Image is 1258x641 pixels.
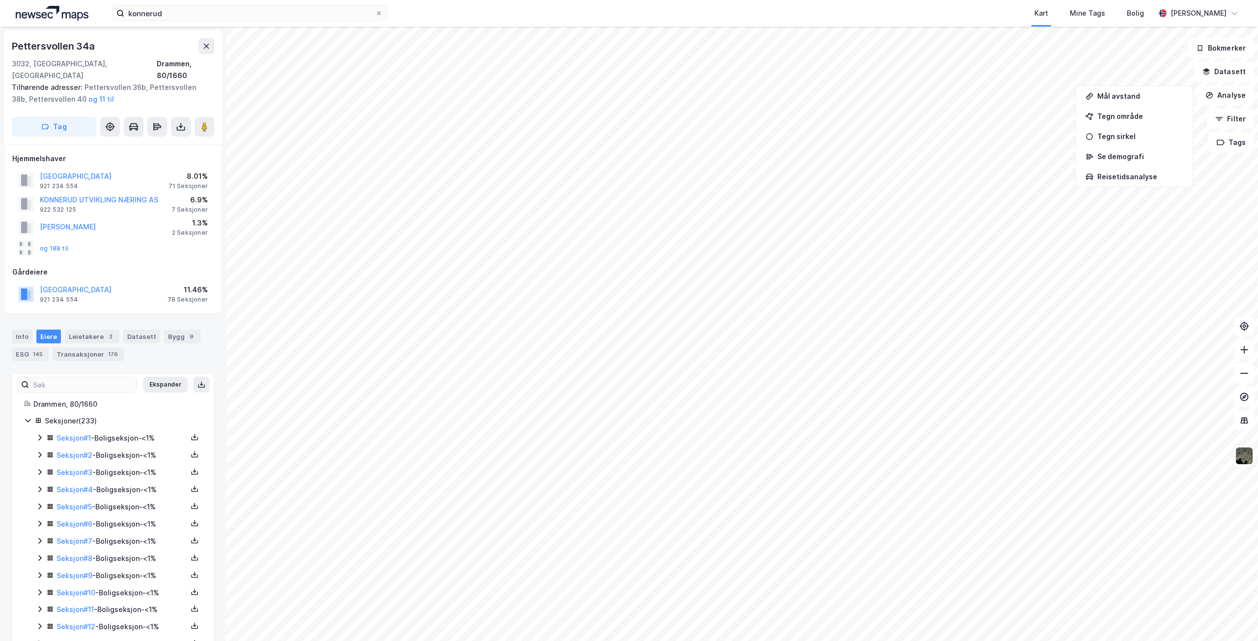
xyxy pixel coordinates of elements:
div: Kontrollprogram for chat [1209,594,1258,641]
div: Drammen, 80/1660 [157,58,214,82]
div: Bolig [1127,7,1144,19]
div: [PERSON_NAME] [1171,7,1227,19]
a: Seksjon#11 [57,605,94,613]
div: 1.3% [172,217,208,229]
button: Bokmerker [1188,38,1254,58]
button: Tag [12,117,96,137]
span: Tilhørende adresser: [12,83,85,91]
div: - Boligseksjon - <1% [57,535,187,547]
div: Kart [1034,7,1048,19]
div: Bygg [164,330,200,343]
a: Seksjon#6 [57,520,92,528]
div: Drammen, 80/1660 [33,398,202,410]
img: 9k= [1235,446,1254,465]
div: Tegn område [1097,112,1183,120]
div: 11.46% [168,284,208,296]
div: Mål avstand [1097,92,1183,100]
iframe: Chat Widget [1209,594,1258,641]
div: - Boligseksjon - <1% [57,501,187,513]
div: Seksjoner ( 233 ) [45,415,202,427]
a: Seksjon#5 [57,502,92,511]
div: Eiere [36,330,61,343]
div: 9 [187,332,197,341]
input: Søk på adresse, matrikkel, gårdeiere, leietakere eller personer [124,6,375,21]
div: Pettersvollen 34a [12,38,97,54]
button: Datasett [1194,62,1254,82]
a: Seksjon#2 [57,451,92,459]
div: Gårdeiere [12,266,214,278]
img: logo.a4113a55bc3d86da70a041830d287a7e.svg [16,6,88,21]
div: 8.01% [169,170,208,182]
div: ESG [12,347,49,361]
div: 3032, [GEOGRAPHIC_DATA], [GEOGRAPHIC_DATA] [12,58,157,82]
div: - Boligseksjon - <1% [57,432,187,444]
div: Se demografi [1097,152,1183,161]
a: Seksjon#8 [57,554,92,562]
a: Seksjon#9 [57,571,92,580]
div: Reisetidsanalyse [1097,172,1183,181]
div: Transaksjoner [53,347,124,361]
div: 6.9% [172,194,208,206]
div: 71 Seksjoner [169,182,208,190]
div: 921 234 554 [40,182,78,190]
div: 78 Seksjoner [168,296,208,304]
a: Seksjon#10 [57,588,95,597]
div: Tegn sirkel [1097,132,1183,140]
div: 921 234 554 [40,296,78,304]
div: - Boligseksjon - <1% [57,621,187,633]
div: Info [12,330,32,343]
div: - Boligseksjon - <1% [57,570,187,582]
div: - Boligseksjon - <1% [57,518,187,530]
div: - Boligseksjon - <1% [57,553,187,564]
div: Datasett [123,330,160,343]
a: Seksjon#3 [57,468,92,476]
a: Seksjon#1 [57,434,91,442]
div: Pettersvollen 36b, Pettersvollen 38b, Pettersvollen 40 [12,82,206,105]
div: 922 532 125 [40,206,76,214]
button: Filter [1207,109,1254,129]
a: Seksjon#4 [57,485,93,494]
div: 176 [106,349,120,359]
div: 2 Seksjoner [172,229,208,237]
div: Mine Tags [1070,7,1105,19]
button: Ekspander [143,377,188,392]
input: Søk [29,377,137,392]
div: - Boligseksjon - <1% [57,467,187,478]
button: Analyse [1197,85,1254,105]
div: Hjemmelshaver [12,153,214,165]
a: Seksjon#7 [57,537,92,545]
div: - Boligseksjon - <1% [57,604,187,615]
div: - Boligseksjon - <1% [57,484,187,496]
div: 145 [31,349,45,359]
div: 7 Seksjoner [172,206,208,214]
a: Seksjon#12 [57,622,95,631]
div: - Boligseksjon - <1% [57,449,187,461]
div: 2 [106,332,115,341]
button: Tags [1208,133,1254,152]
div: - Boligseksjon - <1% [57,587,187,599]
div: Leietakere [65,330,119,343]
